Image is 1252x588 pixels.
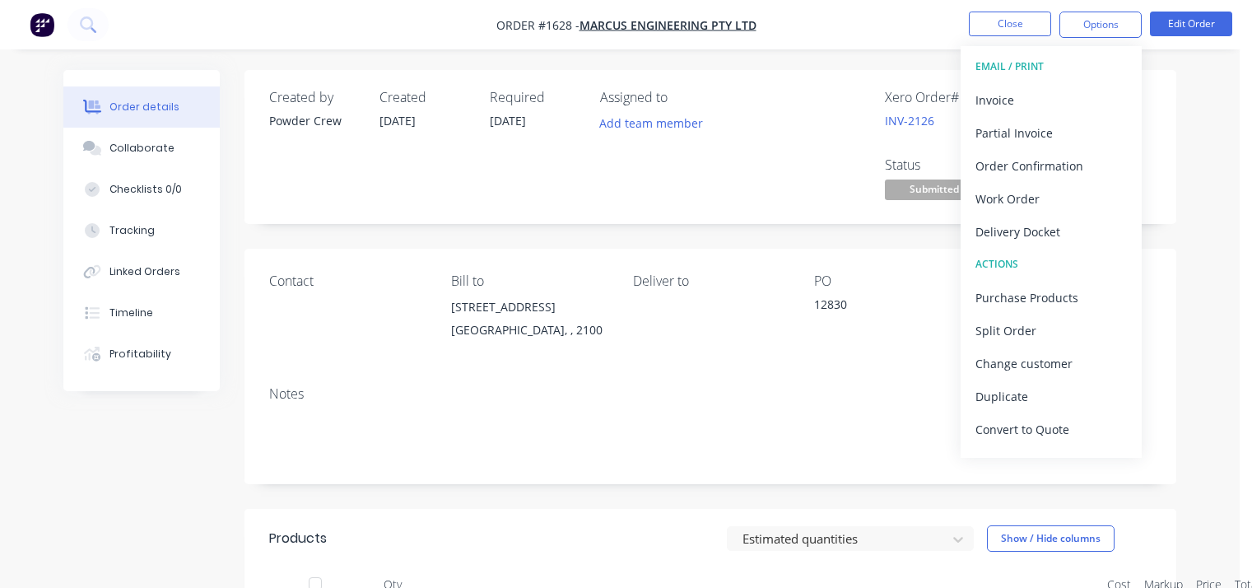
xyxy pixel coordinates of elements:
div: Split Order [975,319,1127,343]
div: 12830 [814,296,970,319]
div: Linked Orders [109,264,180,279]
button: Show / Hide columns [987,525,1115,552]
div: Powder Crew [269,112,360,129]
div: Collaborate [109,141,175,156]
div: Status [885,157,1008,173]
button: Collaborate [63,128,220,169]
button: Add team member [600,112,712,134]
div: Archive [975,450,1127,474]
button: Profitability [63,334,220,375]
div: Created by [269,90,360,105]
div: PO [814,273,970,289]
div: Convert to Quote [975,418,1127,441]
button: Submitted [885,180,984,204]
span: Order #1628 - [496,17,579,33]
button: Order details [63,86,220,128]
div: Products [269,529,327,548]
div: Order Confirmation [975,154,1127,178]
div: [GEOGRAPHIC_DATA], , 2100 [451,319,607,342]
img: Factory [30,12,54,37]
a: INV-2126 [885,113,934,128]
div: Work Order [975,187,1127,211]
button: Checklists 0/0 [63,169,220,210]
div: Profitability [109,347,171,362]
span: [DATE] [379,113,416,128]
div: ACTIONS [975,254,1127,275]
button: Add team member [591,112,712,134]
span: Submitted [885,180,984,200]
button: Edit Order [1150,12,1232,36]
div: Duplicate [975,385,1127,408]
div: Order details [109,100,179,114]
div: Change customer [975,352,1127,376]
button: Linked Orders [63,251,220,292]
span: [DATE] [490,113,526,128]
div: Xero Order # [885,90,1008,105]
div: Delivery Docket [975,220,1127,244]
div: Invoice [975,88,1127,112]
div: Tracking [109,223,155,238]
div: [STREET_ADDRESS][GEOGRAPHIC_DATA], , 2100 [451,296,607,348]
div: Partial Invoice [975,121,1127,145]
div: Bill to [451,273,607,289]
div: Checklists 0/0 [109,182,182,197]
div: Timeline [109,306,153,320]
button: Timeline [63,292,220,334]
div: Required [490,90,580,105]
div: Assigned to [600,90,765,105]
div: Deliver to [633,273,789,289]
button: Close [969,12,1051,36]
div: Contact [269,273,425,289]
div: Created [379,90,470,105]
a: Marcus Engineering Pty Ltd [579,17,756,33]
button: Options [1059,12,1142,38]
div: Notes [269,386,1152,402]
button: Tracking [63,210,220,251]
div: EMAIL / PRINT [975,56,1127,77]
div: [STREET_ADDRESS] [451,296,607,319]
div: Purchase Products [975,286,1127,310]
